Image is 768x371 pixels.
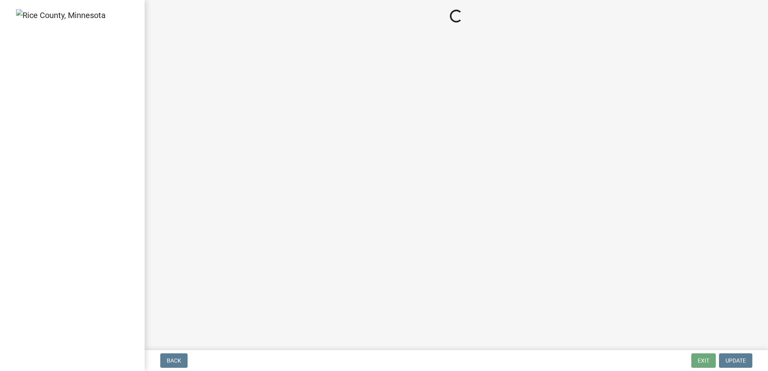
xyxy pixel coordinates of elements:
[725,357,746,364] span: Update
[719,353,752,368] button: Update
[160,353,188,368] button: Back
[691,353,716,368] button: Exit
[167,357,181,364] span: Back
[16,9,106,21] img: Rice County, Minnesota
